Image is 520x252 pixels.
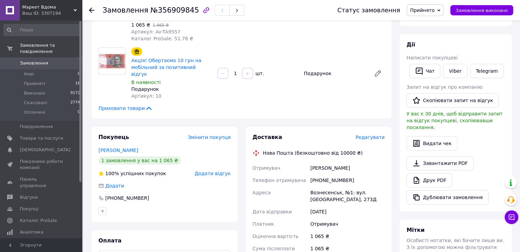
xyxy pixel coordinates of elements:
div: шт. [254,70,265,77]
span: Дата відправки [253,209,292,214]
span: Покупець [98,134,129,140]
span: Прийнято [410,8,435,13]
button: Видати чек [406,136,457,151]
span: Отримувач [253,165,280,171]
span: Каталог ProSale [20,218,57,224]
span: Редагувати [356,135,385,140]
span: Артикул: Av-TA9557 [131,29,181,34]
span: Скасовані [24,100,47,106]
div: [PHONE_NUMBER] [105,195,150,201]
div: 1 замовлення у вас на 1 065 ₴ [98,156,181,165]
div: [DATE] [309,206,386,218]
div: Отримувач [309,218,386,230]
span: В наявності [131,80,161,85]
a: Акція! Обертаємо 10 грн на мобільний за позитивний відгук [131,58,201,77]
div: Подарунок [301,69,368,78]
span: Платник [253,221,274,227]
a: [PERSON_NAME] [98,148,138,153]
span: Замовлення [103,6,148,14]
span: [DEMOGRAPHIC_DATA] [20,147,70,153]
span: Маркет Вдома [22,4,74,10]
span: Дії [406,41,415,48]
span: Додати відгук [195,171,230,176]
span: Виконані [24,90,45,96]
a: Редагувати [371,67,385,80]
span: Написати покупцеві [406,55,457,60]
a: Завантажити PDF [406,156,474,170]
span: Замовлення виконано [456,8,508,13]
span: Доставка [253,134,282,140]
span: Прийняті [24,81,45,87]
a: Telegram [470,64,504,78]
span: 1 065 ₴ [131,22,150,28]
button: Скопіювати запит на відгук [406,93,499,108]
span: Товари та послуги [20,135,63,141]
span: Сума післяплати [253,246,295,251]
span: Оплата [98,237,121,244]
span: Нові [24,71,34,77]
span: У вас є 30 днів, щоб відправити запит на відгук покупцеві, скопіювавши посилання. [406,111,503,130]
span: Артикул: 10 [131,93,161,99]
span: 1 465 ₴ [152,23,169,28]
button: Замовлення виконано [450,5,513,15]
span: Панель управління [20,176,63,188]
span: Покупці [20,206,38,212]
div: 1 065 ₴ [309,230,386,242]
span: Запит на відгук про компанію [406,84,482,90]
div: [PHONE_NUMBER] [309,174,386,186]
div: успішних покупок [98,170,166,177]
a: Viber [443,64,467,78]
span: 0 [78,109,80,115]
button: Дублювати замовлення [406,190,489,205]
span: Змінити покупця [188,135,231,140]
span: Телефон отримувача [253,178,306,183]
a: Друк PDF [406,173,452,187]
span: Відгуки [20,194,38,200]
input: Пошук [3,24,81,36]
span: Приховати товари [98,105,153,112]
span: Оплачені [24,109,45,115]
div: Статус замовлення [337,7,400,14]
div: Нова Пошта (безкоштовно від 10000 ₴) [261,150,364,156]
span: 2774 [70,100,80,106]
div: [PERSON_NAME] [309,162,386,174]
span: В наявності [131,15,161,21]
button: Чат [409,64,440,78]
span: 16 [75,81,80,87]
div: Ваш ID: 3307194 [22,10,82,16]
span: Замовлення [20,60,48,66]
span: Оціночна вартість [253,234,298,239]
span: №356909845 [150,6,199,14]
button: Чат з покупцем [505,210,518,224]
div: Подарунок [131,86,212,93]
img: Акція! Обертаємо 10 грн на мобільний за позитивний відгук [99,54,125,68]
span: Замовлення та повідомлення [20,42,82,55]
span: 0 [78,71,80,77]
div: Вознесенськ, №1: вул. [GEOGRAPHIC_DATA], 273Д [309,186,386,206]
span: Додати [105,183,124,188]
span: Мітки [406,227,425,233]
span: Каталог ProSale: 51.76 ₴ [131,36,193,41]
span: Повідомлення [20,124,53,130]
span: 9172 [70,90,80,96]
span: Аналітика [20,229,43,235]
span: Показники роботи компанії [20,158,63,171]
div: Повернутися назад [89,7,94,14]
span: 100% [105,171,119,176]
span: Адреса [253,190,271,195]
